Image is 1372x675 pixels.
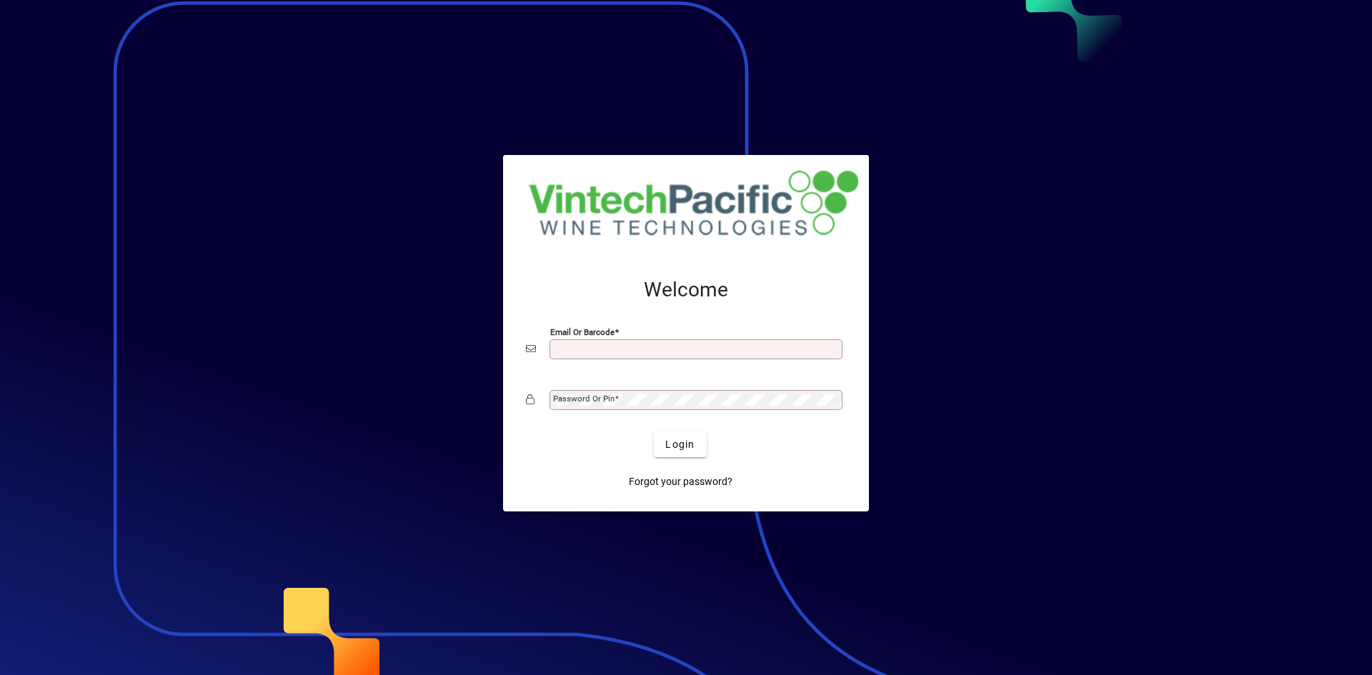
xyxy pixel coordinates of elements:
mat-label: Password or Pin [553,394,615,404]
mat-label: Email or Barcode [550,327,615,337]
span: Forgot your password? [629,474,732,489]
h2: Welcome [526,278,846,302]
span: Login [665,437,695,452]
a: Forgot your password? [623,469,738,494]
button: Login [654,431,706,457]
